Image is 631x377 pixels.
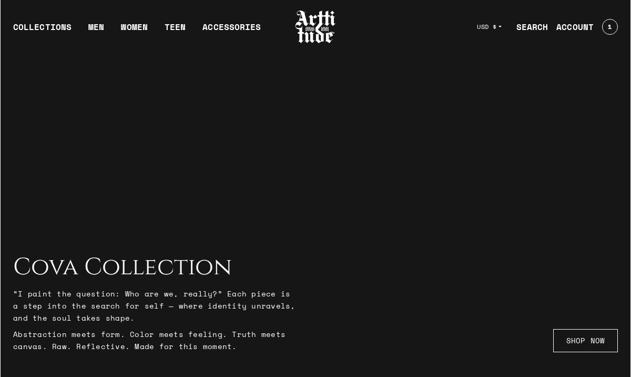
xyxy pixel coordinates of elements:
[553,329,618,352] a: SHOP NOW
[13,287,297,324] p: “I paint the question: Who are we, really?” Each piece is a step into the search for self — where...
[13,254,297,281] h2: Cova Collection
[594,15,618,39] a: Open cart
[294,9,337,45] img: Arttitude
[121,21,148,42] a: WOMEN
[471,15,508,38] button: USD $
[508,16,548,37] a: SEARCH
[477,23,497,31] span: USD $
[5,21,269,42] ul: Main navigation
[608,24,612,30] span: 1
[202,21,261,42] div: ACCESSORIES
[165,21,186,42] a: TEEN
[13,21,72,42] div: COLLECTIONS
[88,21,104,42] a: MEN
[548,16,594,37] a: ACCOUNT
[13,328,297,352] p: Abstraction meets form. Color meets feeling. Truth meets canvas. Raw. Reflective. Made for this m...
